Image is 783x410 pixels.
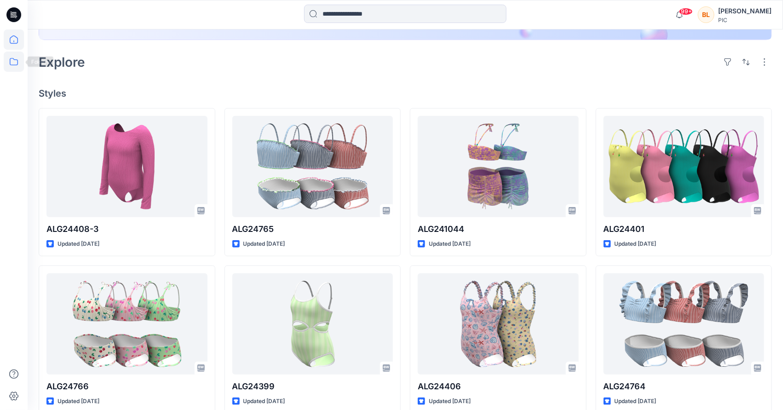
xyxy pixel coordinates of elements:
[58,239,99,249] p: Updated [DATE]
[604,380,765,393] p: ALG24764
[615,397,656,406] p: Updated [DATE]
[604,273,765,375] a: ALG24764
[718,6,771,17] div: [PERSON_NAME]
[58,397,99,406] p: Updated [DATE]
[604,116,765,217] a: ALG24401
[418,380,579,393] p: ALG24406
[39,55,85,69] h2: Explore
[46,116,207,217] a: ALG24408-3
[679,8,693,15] span: 99+
[46,380,207,393] p: ALG24766
[243,239,285,249] p: Updated [DATE]
[429,239,471,249] p: Updated [DATE]
[698,6,714,23] div: BL
[418,116,579,217] a: ALG241044
[46,223,207,236] p: ALG24408-3
[243,397,285,406] p: Updated [DATE]
[232,223,393,236] p: ALG24765
[418,223,579,236] p: ALG241044
[718,17,771,23] div: PIC
[429,397,471,406] p: Updated [DATE]
[39,88,772,99] h4: Styles
[232,273,393,375] a: ALG24399
[418,273,579,375] a: ALG24406
[46,273,207,375] a: ALG24766
[604,223,765,236] p: ALG24401
[232,116,393,217] a: ALG24765
[615,239,656,249] p: Updated [DATE]
[232,380,393,393] p: ALG24399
